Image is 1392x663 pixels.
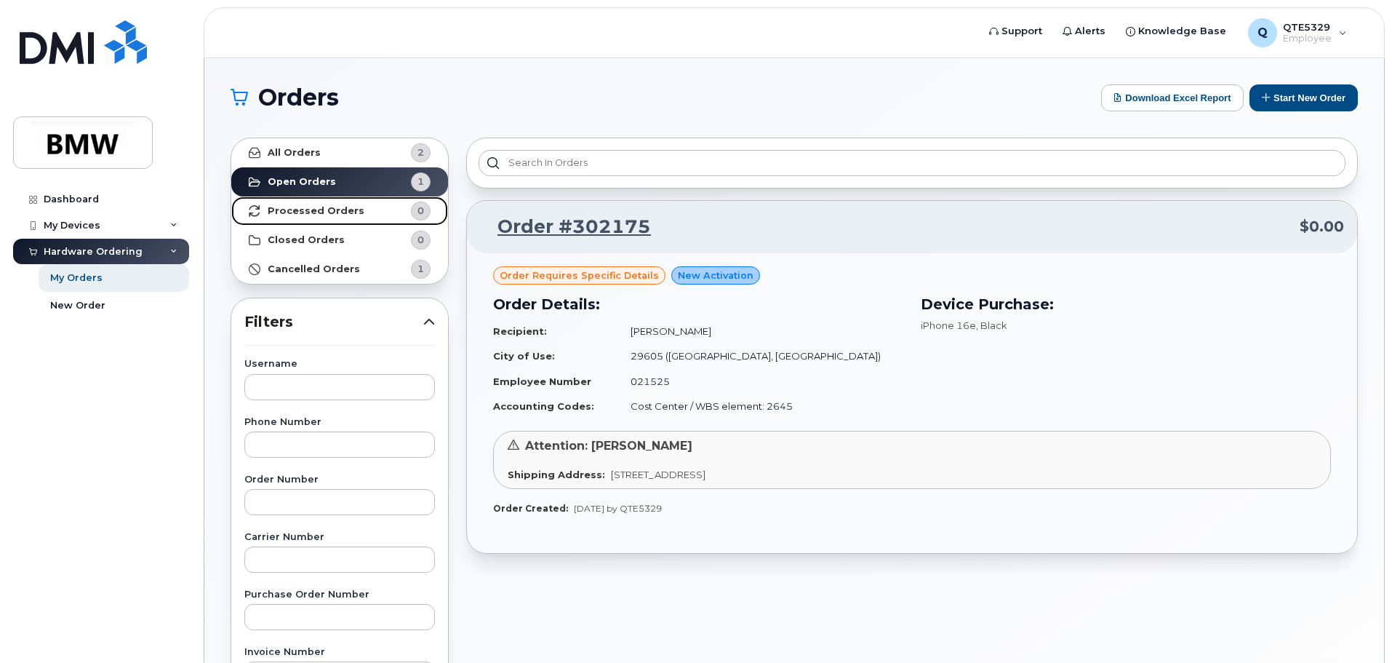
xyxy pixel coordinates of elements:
[417,146,424,159] span: 2
[617,369,903,394] td: 021525
[244,648,435,657] label: Invoice Number
[244,475,435,485] label: Order Number
[231,196,448,226] a: Processed Orders0
[268,147,321,159] strong: All Orders
[493,350,555,362] strong: City of Use:
[268,176,336,188] strong: Open Orders
[574,503,662,514] span: [DATE] by QTE5329
[244,590,435,600] label: Purchase Order Number
[617,344,903,369] td: 29605 ([GEOGRAPHIC_DATA], [GEOGRAPHIC_DATA])
[268,263,360,275] strong: Cancelled Orders
[417,175,424,188] span: 1
[417,262,424,276] span: 1
[258,87,339,108] span: Orders
[500,269,659,282] span: Order requires Specific details
[417,233,424,247] span: 0
[976,319,1007,331] span: , Black
[231,138,448,167] a: All Orders2
[417,204,424,218] span: 0
[921,319,976,331] span: iPhone 16e
[244,533,435,542] label: Carrier Number
[617,394,903,419] td: Cost Center / WBS element: 2645
[480,214,651,240] a: Order #302175
[231,226,448,255] a: Closed Orders0
[231,167,448,196] a: Open Orders1
[1101,84,1244,111] button: Download Excel Report
[244,360,435,369] label: Username
[493,325,547,337] strong: Recipient:
[493,400,594,412] strong: Accounting Codes:
[921,293,1331,315] h3: Device Purchase:
[268,205,364,217] strong: Processed Orders
[678,269,753,282] span: New Activation
[508,469,605,480] strong: Shipping Address:
[244,418,435,427] label: Phone Number
[268,234,345,246] strong: Closed Orders
[1249,84,1358,111] button: Start New Order
[1329,600,1381,652] iframe: Messenger Launcher
[617,319,903,344] td: [PERSON_NAME]
[493,376,591,387] strong: Employee Number
[611,469,705,480] span: [STREET_ADDRESS]
[1300,216,1344,237] span: $0.00
[493,503,568,514] strong: Order Created:
[525,439,692,453] span: Attention: [PERSON_NAME]
[479,150,1345,176] input: Search in orders
[493,293,903,315] h3: Order Details:
[231,255,448,284] a: Cancelled Orders1
[244,311,423,333] span: Filters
